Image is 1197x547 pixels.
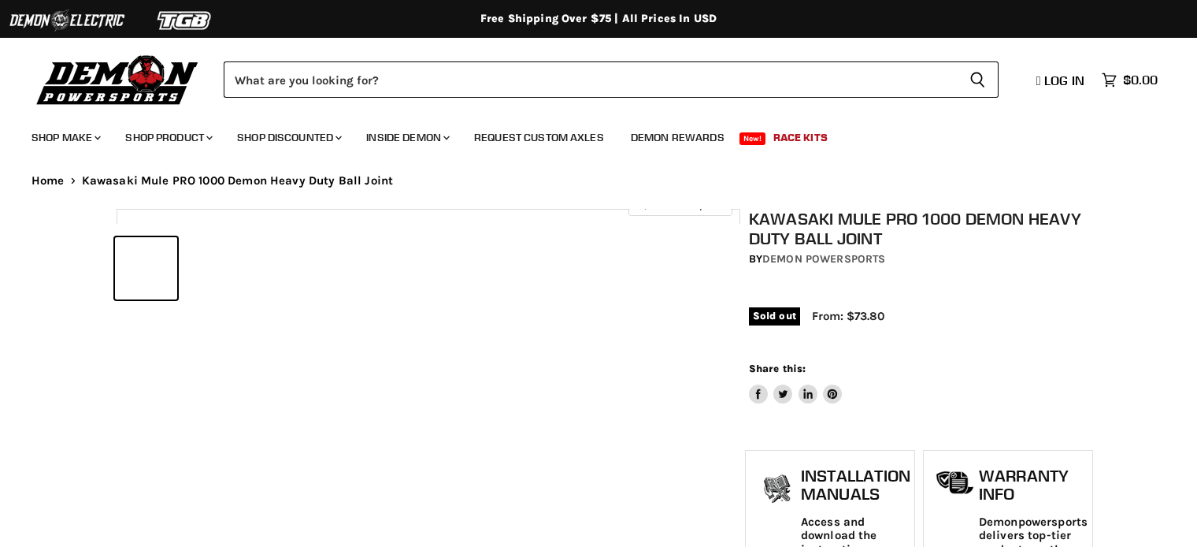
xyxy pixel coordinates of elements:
[31,174,65,188] a: Home
[749,362,843,404] aside: Share this:
[636,199,724,210] span: Click to expand
[1029,73,1094,87] a: Log in
[31,51,204,107] img: Demon Powersports
[762,252,885,266] a: Demon Powersports
[758,471,797,510] img: install_manual-icon.png
[749,307,800,325] span: Sold out
[126,6,244,35] img: TGB Logo 2
[1044,73,1084,88] span: Log in
[462,121,616,154] a: Request Custom Axles
[739,132,766,145] span: New!
[749,251,1089,268] div: by
[619,121,736,154] a: Demon Rewards
[936,471,975,495] img: warranty-icon.png
[749,209,1089,248] h1: Kawasaki Mule PRO 1000 Demon Heavy Duty Ball Joint
[82,174,394,188] span: Kawasaki Mule PRO 1000 Demon Heavy Duty Ball Joint
[115,237,177,300] button: IMAGE thumbnail
[354,121,459,154] a: Inside Demon
[979,467,1088,504] h1: Warranty Info
[749,363,806,374] span: Share this:
[225,121,351,154] a: Shop Discounted
[8,6,126,35] img: Demon Electric Logo 2
[801,467,910,504] h1: Installation Manuals
[1094,69,1165,91] a: $0.00
[812,309,884,323] span: From: $73.80
[957,61,999,98] button: Search
[224,61,957,98] input: Search
[20,115,1154,154] ul: Main menu
[1123,73,1158,87] span: $0.00
[762,121,839,154] a: Race Kits
[224,61,999,98] form: Product
[20,121,110,154] a: Shop Make
[113,121,222,154] a: Shop Product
